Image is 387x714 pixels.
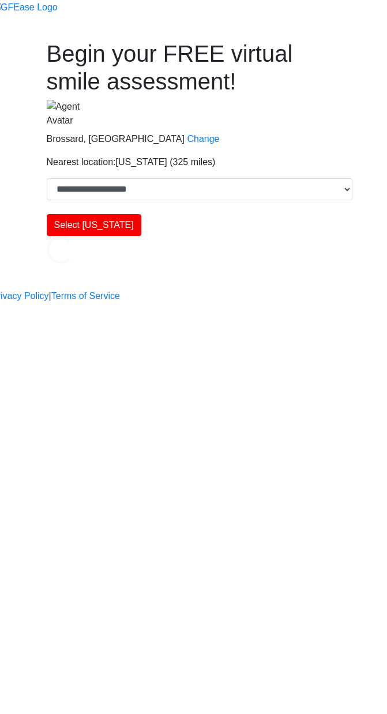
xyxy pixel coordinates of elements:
span: [US_STATE] [116,157,167,167]
p: Nearest location: [47,155,341,169]
img: Agent Avatar [47,100,81,128]
span: (325 miles) [170,157,215,167]
span: Brossard, [GEOGRAPHIC_DATA] [47,134,185,144]
a: Change [187,134,219,144]
a: Terms of Service [51,289,120,303]
a: | [49,289,51,303]
button: Select [US_STATE] [47,214,141,236]
h1: Begin your FREE virtual smile assessment! [47,40,341,95]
